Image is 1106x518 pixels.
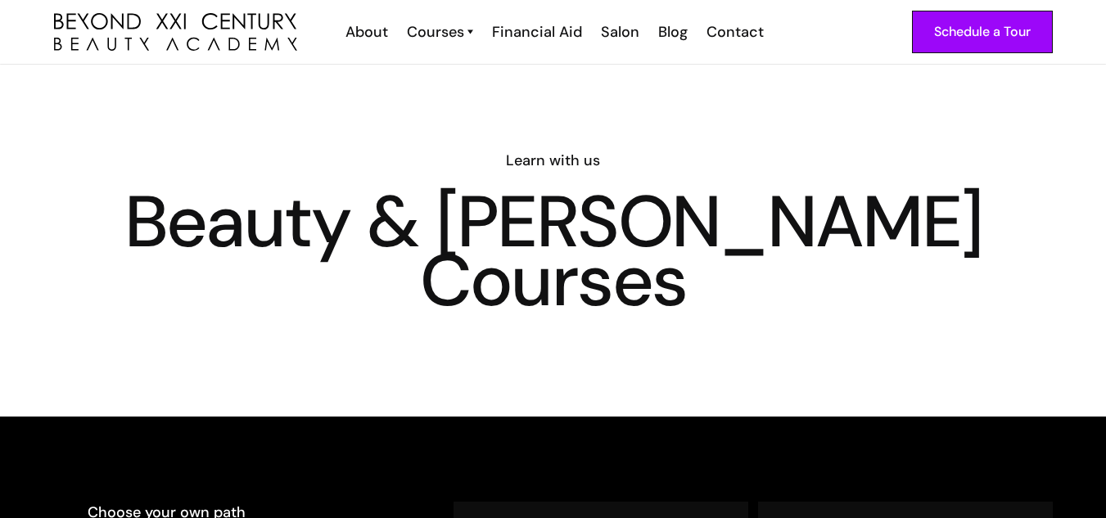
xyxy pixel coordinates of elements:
[696,21,772,43] a: Contact
[934,21,1031,43] div: Schedule a Tour
[912,11,1053,53] a: Schedule a Tour
[706,21,764,43] div: Contact
[590,21,648,43] a: Salon
[54,192,1053,310] h1: Beauty & [PERSON_NAME] Courses
[54,13,297,52] img: beyond 21st century beauty academy logo
[407,21,464,43] div: Courses
[658,21,688,43] div: Blog
[601,21,639,43] div: Salon
[54,13,297,52] a: home
[335,21,396,43] a: About
[481,21,590,43] a: Financial Aid
[407,21,473,43] a: Courses
[492,21,582,43] div: Financial Aid
[345,21,388,43] div: About
[648,21,696,43] a: Blog
[54,150,1053,171] h6: Learn with us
